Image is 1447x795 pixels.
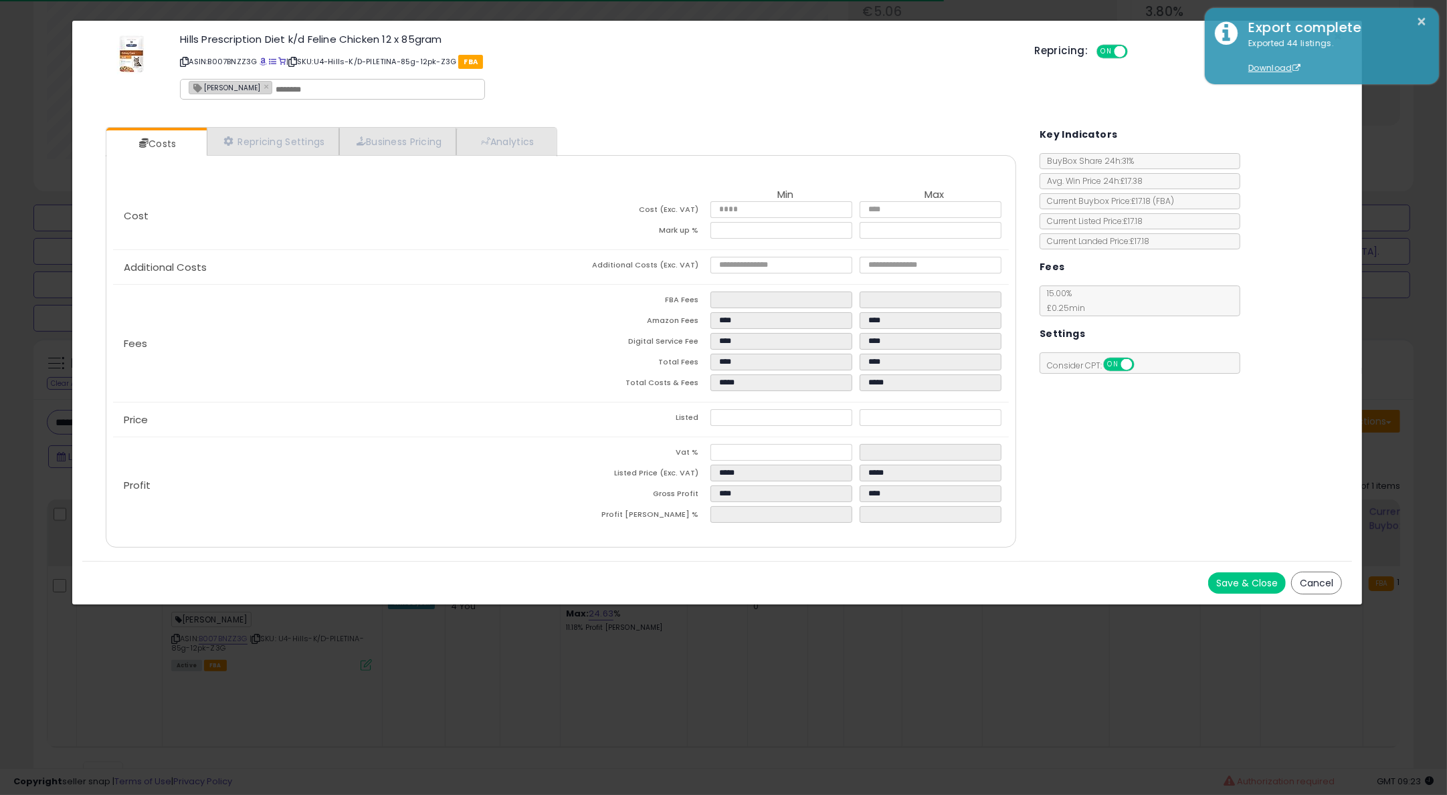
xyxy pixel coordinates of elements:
a: Repricing Settings [207,128,339,155]
td: Vat % [561,444,710,465]
td: Listed [561,409,710,430]
span: OFF [1125,46,1147,58]
td: Listed Price (Exc. VAT) [561,465,710,485]
p: Profit [113,480,561,491]
div: Export complete [1238,18,1429,37]
p: ASIN: B007BNZZ3G | SKU: U4-Hills-K/D-PILETINA-85g-12pk-Z3G [180,51,1014,72]
button: Cancel [1291,572,1342,594]
span: £0.25 min [1040,302,1085,314]
a: Costs [106,130,205,157]
a: Your listing only [278,56,286,67]
a: Download [1248,62,1300,74]
td: Amazon Fees [561,312,710,333]
a: × [264,80,272,92]
span: [PERSON_NAME] [189,82,260,93]
span: FBA [458,55,483,69]
span: Current Listed Price: £17.18 [1040,215,1143,227]
span: ON [1104,359,1121,370]
td: Cost (Exc. VAT) [561,201,710,222]
th: Max [860,189,1009,201]
h5: Key Indicators [1040,126,1118,143]
td: FBA Fees [561,292,710,312]
div: Exported 44 listings. [1238,37,1429,75]
button: × [1417,13,1428,30]
td: Mark up % [561,222,710,243]
span: 15.00 % [1040,288,1085,314]
a: Analytics [456,128,555,155]
span: ON [1098,46,1115,58]
td: Profit [PERSON_NAME] % [561,506,710,527]
td: Additional Costs (Exc. VAT) [561,257,710,277]
span: Avg. Win Price 24h: £17.38 [1040,175,1143,187]
a: BuyBox page [260,56,267,67]
span: Current Landed Price: £17.18 [1040,235,1149,247]
p: Fees [113,338,561,349]
h3: Hills Prescription Diet k/d Feline Chicken 12 x 85gram [180,34,1014,44]
h5: Settings [1040,326,1085,342]
td: Gross Profit [561,485,710,506]
h5: Fees [1040,259,1065,275]
span: ( FBA ) [1153,195,1174,207]
p: Price [113,415,561,425]
td: Total Costs & Fees [561,374,710,395]
p: Cost [113,211,561,221]
img: 41P8U9cDMzL._SL60_.jpg [117,34,146,74]
a: Business Pricing [339,128,456,155]
a: All offer listings [269,56,276,67]
span: £17.18 [1131,195,1174,207]
span: Consider CPT: [1040,360,1152,371]
th: Min [710,189,860,201]
p: Additional Costs [113,262,561,273]
span: BuyBox Share 24h: 31% [1040,155,1134,166]
span: OFF [1132,359,1153,370]
button: Save & Close [1208,572,1286,594]
td: Digital Service Fee [561,333,710,354]
td: Total Fees [561,354,710,374]
span: Current Buybox Price: [1040,195,1174,207]
h5: Repricing: [1034,45,1088,56]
